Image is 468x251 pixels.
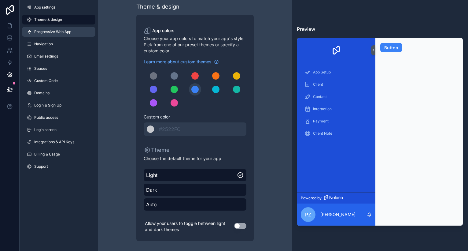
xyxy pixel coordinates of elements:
p: [PERSON_NAME] [320,212,356,218]
span: App settings [34,5,55,10]
a: App settings [22,2,95,12]
span: App colors [152,28,175,34]
a: Contact [301,91,372,102]
a: App Setup [301,67,372,78]
span: #2522FC [159,126,181,132]
a: Theme & design [22,15,95,24]
p: Allow your users to toggle between light and dark themes [144,219,234,234]
img: App logo [331,45,341,55]
button: Button [380,43,402,53]
span: Email settings [34,54,58,59]
a: Client Note [301,128,372,139]
a: Custom Code [22,76,95,86]
span: Billing & Usage [34,152,60,157]
span: Integrations & API Keys [34,140,74,144]
div: scrollable content [297,62,375,192]
span: Progressive Web App [34,29,71,34]
a: Domains [22,88,95,98]
span: Light [146,171,237,179]
a: Login screen [22,125,95,135]
h3: Preview [297,25,463,33]
a: Interaction [301,103,372,114]
span: Learn more about custom themes [144,59,212,65]
span: Theme & design [34,17,62,22]
span: Interaction [313,107,332,111]
p: Theme [144,146,170,154]
span: PZ [305,211,311,218]
span: Dark [146,186,244,193]
span: Domains [34,91,50,96]
a: Payment [301,116,372,127]
div: Theme & design [136,2,179,11]
a: Public access [22,113,95,122]
span: Choose your app colors to match your app's style. Pick from one of our preset themes or specify a... [144,36,246,54]
a: Spaces [22,64,95,73]
span: Support [34,164,48,169]
span: Login & Sign Up [34,103,61,108]
a: Login & Sign Up [22,100,95,110]
a: Integrations & API Keys [22,137,95,147]
span: Choose the default theme for your app [144,155,246,162]
span: App Setup [313,70,331,75]
a: Client [301,79,372,90]
span: Custom Code [34,78,58,83]
span: Client [313,82,323,87]
span: Navigation [34,42,53,47]
a: Navigation [22,39,95,49]
span: Auto [146,201,244,208]
span: Login screen [34,127,57,132]
span: Public access [34,115,58,120]
span: Client Note [313,131,332,136]
a: Billing & Usage [22,149,95,159]
span: Contact [313,94,327,99]
span: Powered by [301,196,322,200]
a: Progressive Web App [22,27,95,37]
span: Payment [313,119,329,124]
span: Spaces [34,66,47,71]
a: Powered by [297,192,375,204]
span: Custom color [144,114,241,120]
a: Learn more about custom themes [144,59,219,65]
a: Support [22,162,95,171]
a: Email settings [22,51,95,61]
